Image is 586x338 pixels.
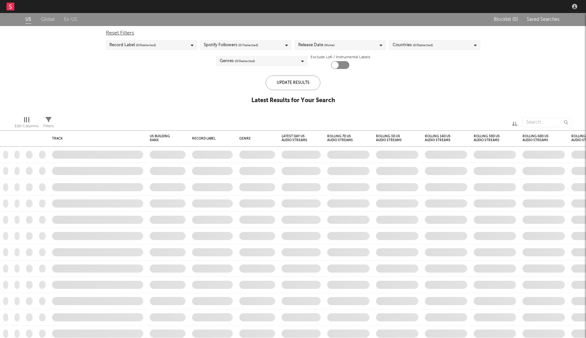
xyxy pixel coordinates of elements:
div: Genres [220,57,255,65]
div: Record Label [192,137,223,141]
div: Spotify Followers [204,41,258,49]
div: Rolling 3D US Audio Streams [376,134,409,142]
div: Countries [393,41,433,49]
div: Filters [43,114,54,133]
div: Release Date [298,41,335,49]
span: Saved Searches [527,17,561,22]
div: Genre [239,137,272,141]
div: Rolling 60D US Audio Streams [523,134,555,142]
div: Edit Columns [15,122,38,130]
div: Rolling 30D US Audio Streams [474,134,506,142]
div: Update Results [266,75,320,90]
div: Track [52,137,140,141]
div: Edit Columns [15,114,38,133]
a: Global [41,16,54,24]
div: Record Label [109,41,156,49]
div: Latest Results for Your Search [251,97,335,104]
label: Exclude Lofi / Instrumental Labels [311,53,370,61]
a: Ex-US [64,16,77,24]
div: Rolling 14D US Audio Streams [425,134,457,142]
span: ( 0 / 7 selected) [238,41,258,49]
div: Latest Day US Audio Streams [282,134,311,142]
span: Blocklist [494,17,518,22]
div: Rolling 7D US Audio Streams [327,134,360,142]
span: ( 0 / 0 selected) [235,57,255,65]
div: Filters [43,122,54,130]
span: (None) [324,41,335,49]
span: ( 0 / 0 selected) [413,41,433,49]
div: Reset Filters [106,29,480,37]
button: Saved Searches [525,17,561,22]
span: ( 0 / 6 selected) [136,41,156,49]
span: ( 0 ) [512,17,518,22]
a: US [25,16,31,24]
input: Search... [523,117,571,127]
div: US Building Rank [150,134,176,142]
